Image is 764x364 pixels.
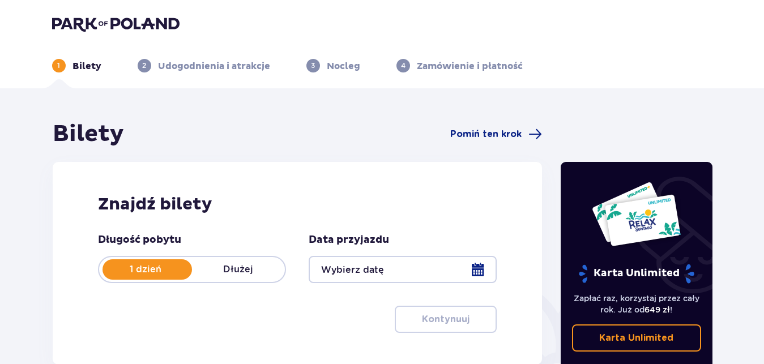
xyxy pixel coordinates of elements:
[142,61,146,71] p: 2
[311,61,315,71] p: 3
[396,59,523,72] div: 4Zamówienie i płatność
[450,127,542,141] a: Pomiń ten krok
[422,313,470,326] p: Kontynuuj
[572,324,701,352] a: Karta Unlimited
[138,59,270,72] div: 2Udogodnienia i atrakcje
[450,128,522,140] span: Pomiń ten krok
[327,60,360,72] p: Nocleg
[309,233,389,247] p: Data przyjazdu
[72,60,101,72] p: Bilety
[306,59,360,72] div: 3Nocleg
[52,16,180,32] img: Park of Poland logo
[395,306,497,333] button: Kontynuuj
[417,60,523,72] p: Zamówienie i płatność
[599,332,673,344] p: Karta Unlimited
[572,293,701,315] p: Zapłać raz, korzystaj przez cały rok. Już od !
[401,61,406,71] p: 4
[645,305,670,314] span: 649 zł
[98,233,181,247] p: Długość pobytu
[53,120,124,148] h1: Bilety
[98,194,497,215] h2: Znajdź bilety
[192,263,285,276] p: Dłużej
[158,60,270,72] p: Udogodnienia i atrakcje
[57,61,60,71] p: 1
[591,181,681,247] img: Dwie karty całoroczne do Suntago z napisem 'UNLIMITED RELAX', na białym tle z tropikalnymi liśćmi...
[578,264,695,284] p: Karta Unlimited
[99,263,192,276] p: 1 dzień
[52,59,101,72] div: 1Bilety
